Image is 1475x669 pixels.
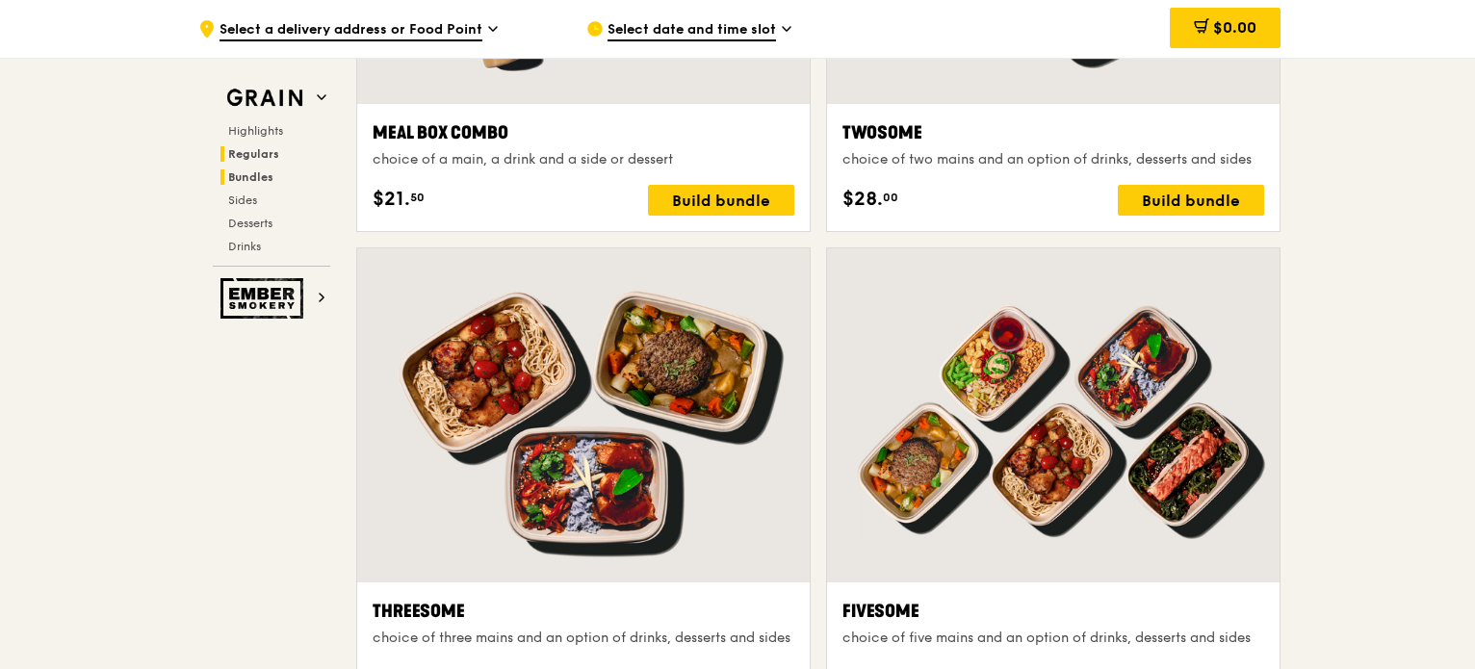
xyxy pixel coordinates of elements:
[842,629,1264,648] div: choice of five mains and an option of drinks, desserts and sides
[842,598,1264,625] div: Fivesome
[648,185,794,216] div: Build bundle
[220,81,309,116] img: Grain web logo
[373,119,794,146] div: Meal Box Combo
[373,150,794,169] div: choice of a main, a drink and a side or dessert
[608,20,776,41] span: Select date and time slot
[842,185,883,214] span: $28.
[228,124,283,138] span: Highlights
[228,147,279,161] span: Regulars
[410,190,425,205] span: 50
[220,278,309,319] img: Ember Smokery web logo
[228,217,272,230] span: Desserts
[228,170,273,184] span: Bundles
[228,240,261,253] span: Drinks
[1213,18,1256,37] span: $0.00
[220,20,482,41] span: Select a delivery address or Food Point
[228,193,257,207] span: Sides
[842,119,1264,146] div: Twosome
[883,190,898,205] span: 00
[373,185,410,214] span: $21.
[842,150,1264,169] div: choice of two mains and an option of drinks, desserts and sides
[1118,185,1264,216] div: Build bundle
[373,629,794,648] div: choice of three mains and an option of drinks, desserts and sides
[373,598,794,625] div: Threesome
